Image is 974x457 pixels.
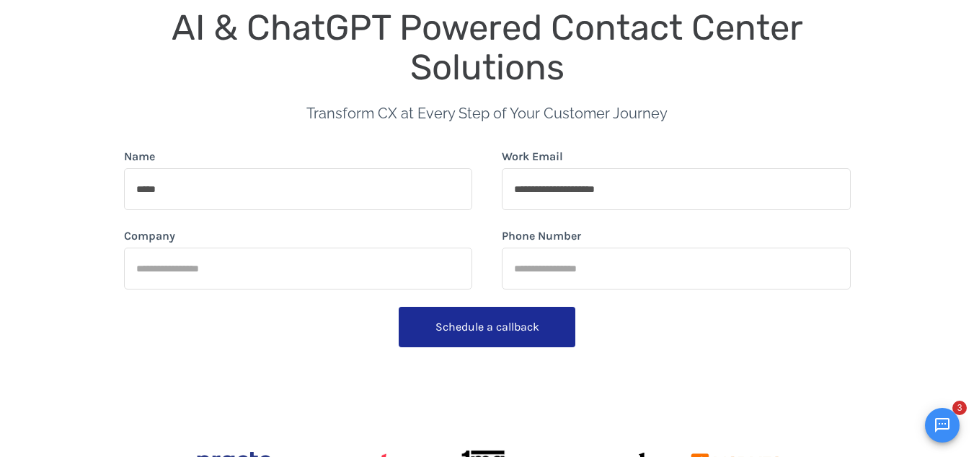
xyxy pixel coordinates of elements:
form: form [124,148,851,353]
span: Transform CX at Every Step of Your Customer Journey [306,105,668,122]
label: Company [124,227,175,245]
label: Work Email [502,148,563,165]
label: Phone Number [502,227,581,245]
span: 3 [952,401,967,415]
button: Open chat [925,408,960,443]
span: AI & ChatGPT Powered Contact Center Solutions [172,6,812,88]
label: Name [124,148,155,165]
button: Schedule a callback [399,307,575,347]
